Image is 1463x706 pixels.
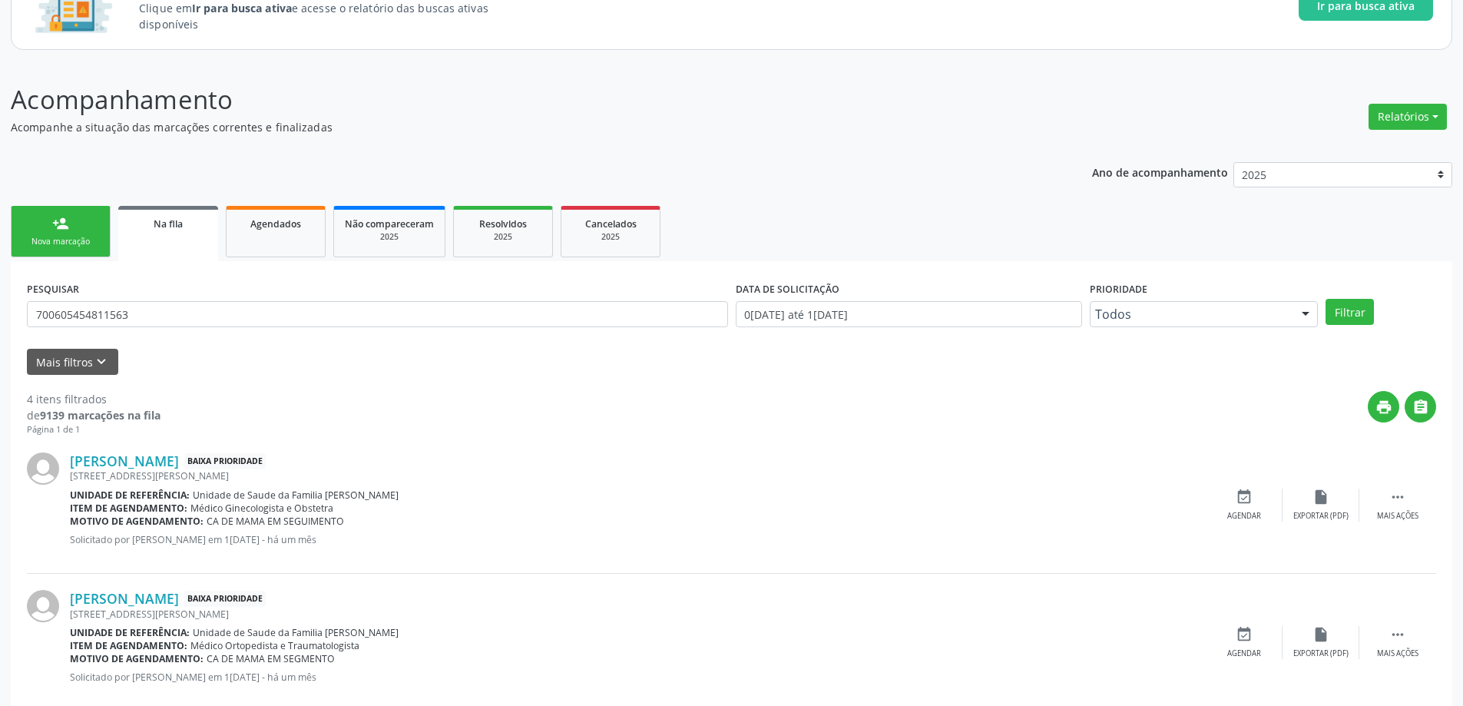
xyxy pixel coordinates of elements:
button: print [1368,391,1399,423]
div: person_add [52,215,69,232]
div: 2025 [465,231,541,243]
div: Exportar (PDF) [1293,511,1349,522]
a: [PERSON_NAME] [70,452,179,469]
span: Na fila [154,217,183,230]
span: Médico Ortopedista e Traumatologista [190,639,359,652]
p: Acompanhe a situação das marcações correntes e finalizadas [11,119,1020,135]
b: Item de agendamento: [70,502,187,515]
span: Todos [1095,307,1286,322]
label: DATA DE SOLICITAÇÃO [736,277,839,301]
span: CA DE MAMA EM SEGUIMENTO [207,515,344,528]
div: 2025 [572,231,649,243]
i: keyboard_arrow_down [93,353,110,370]
p: Solicitado por [PERSON_NAME] em 1[DATE] - há um mês [70,533,1206,546]
div: Agendar [1227,648,1261,659]
strong: 9139 marcações na fila [40,408,161,423]
input: Selecione um intervalo [736,301,1082,327]
i: insert_drive_file [1312,489,1329,505]
div: Mais ações [1377,511,1418,522]
b: Item de agendamento: [70,639,187,652]
div: Mais ações [1377,648,1418,659]
p: Ano de acompanhamento [1092,162,1228,181]
b: Motivo de agendamento: [70,652,204,665]
div: Exportar (PDF) [1293,648,1349,659]
div: [STREET_ADDRESS][PERSON_NAME] [70,608,1206,621]
i:  [1412,399,1429,416]
img: img [27,590,59,622]
i: event_available [1236,626,1253,643]
label: PESQUISAR [27,277,79,301]
img: img [27,452,59,485]
span: Baixa Prioridade [184,591,266,607]
label: Prioridade [1090,277,1147,301]
span: Baixa Prioridade [184,453,266,469]
a: [PERSON_NAME] [70,590,179,607]
b: Unidade de referência: [70,626,190,639]
strong: Ir para busca ativa [192,1,292,15]
div: 2025 [345,231,434,243]
i: event_available [1236,489,1253,505]
i: insert_drive_file [1312,626,1329,643]
button: Relatórios [1369,104,1447,130]
span: Não compareceram [345,217,434,230]
div: [STREET_ADDRESS][PERSON_NAME] [70,469,1206,482]
button: Filtrar [1326,299,1374,325]
div: Agendar [1227,511,1261,522]
span: CA DE MAMA EM SEGMENTO [207,652,335,665]
span: Médico Ginecologista e Obstetra [190,502,333,515]
span: Resolvidos [479,217,527,230]
button: Mais filtroskeyboard_arrow_down [27,349,118,376]
i: print [1375,399,1392,416]
input: Nome, CNS [27,301,728,327]
p: Acompanhamento [11,81,1020,119]
b: Motivo de agendamento: [70,515,204,528]
i:  [1389,489,1406,505]
div: Nova marcação [22,236,99,247]
i:  [1389,626,1406,643]
p: Solicitado por [PERSON_NAME] em 1[DATE] - há um mês [70,671,1206,684]
div: de [27,407,161,423]
span: Agendados [250,217,301,230]
button:  [1405,391,1436,423]
b: Unidade de referência: [70,489,190,502]
span: Cancelados [585,217,637,230]
span: Unidade de Saude da Familia [PERSON_NAME] [193,626,399,639]
div: Página 1 de 1 [27,423,161,436]
div: 4 itens filtrados [27,391,161,407]
span: Unidade de Saude da Familia [PERSON_NAME] [193,489,399,502]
